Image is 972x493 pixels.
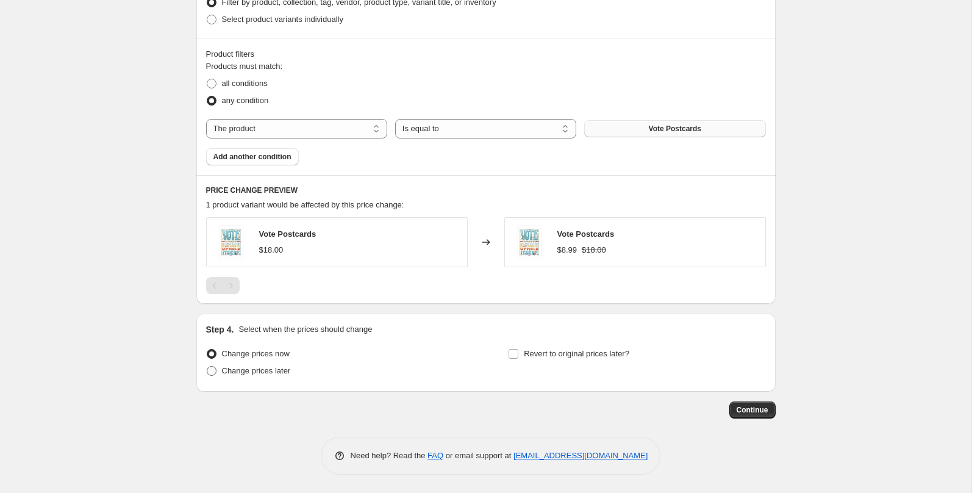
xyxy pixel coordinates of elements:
[259,245,284,254] span: $18.00
[222,15,343,24] span: Select product variants individually
[737,405,768,415] span: Continue
[259,229,316,239] span: Vote Postcards
[206,277,240,294] nav: Pagination
[443,451,513,460] span: or email support at
[351,451,428,460] span: Need help? Read the
[206,323,234,336] h2: Step 4.
[206,62,283,71] span: Products must match:
[238,323,372,336] p: Select when the prices should change
[524,349,629,358] span: Revert to original prices later?
[206,185,766,195] h6: PRICE CHANGE PREVIEW
[222,349,290,358] span: Change prices now
[427,451,443,460] a: FAQ
[557,245,577,254] span: $8.99
[511,224,548,261] img: alt2_41349c52-9543-4c88-90b3-eb89691f1cce_80x.jpg
[222,96,269,105] span: any condition
[557,229,615,239] span: Vote Postcards
[729,401,776,419] button: Continue
[222,366,291,375] span: Change prices later
[582,245,606,254] span: $18.00
[649,124,701,134] span: Vote Postcards
[213,224,249,261] img: alt2_41349c52-9543-4c88-90b3-eb89691f1cce_80x.jpg
[206,48,766,60] div: Product filters
[513,451,648,460] a: [EMAIL_ADDRESS][DOMAIN_NAME]
[222,79,268,88] span: all conditions
[213,152,291,162] span: Add another condition
[206,200,404,209] span: 1 product variant would be affected by this price change:
[206,148,299,165] button: Add another condition
[584,120,765,137] button: Vote Postcards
